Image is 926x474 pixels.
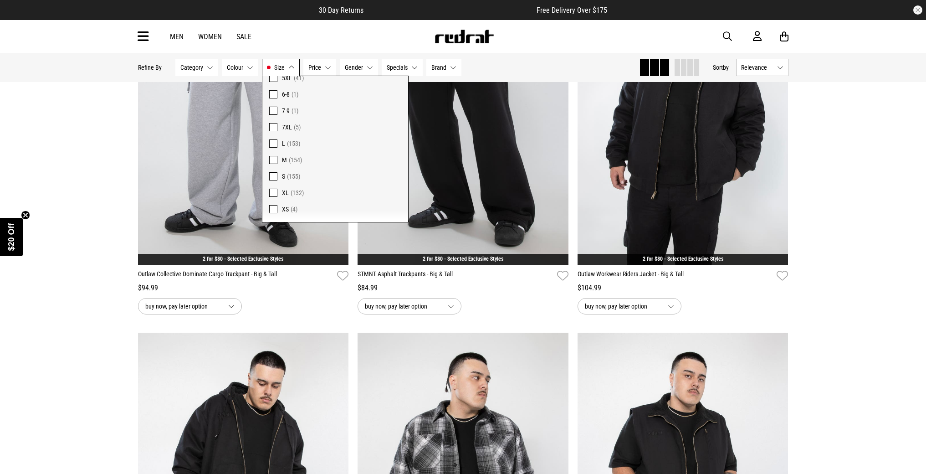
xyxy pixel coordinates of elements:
span: M [282,156,287,164]
span: (1) [292,91,298,98]
button: Close teaser [21,211,30,220]
span: Colour [227,64,243,71]
span: (41) [294,74,304,82]
span: (132) [291,189,304,196]
button: buy now, pay later option [578,298,681,314]
span: (5) [294,124,301,131]
span: buy now, pay later option [365,301,440,312]
button: Price [303,59,336,76]
button: Colour [222,59,258,76]
button: buy now, pay later option [358,298,461,314]
span: Relevance [741,64,773,71]
span: Size [274,64,285,71]
button: Gender [340,59,378,76]
span: S [282,173,285,180]
button: Open LiveChat chat widget [7,4,35,31]
div: $104.99 [578,283,788,294]
a: Outlaw Collective Dominate Cargo Trackpant - Big & Tall [138,269,334,283]
span: Gender [345,64,363,71]
div: Size [262,76,409,222]
button: Brand [426,59,461,76]
span: L [282,140,285,147]
button: Sortby [713,62,729,73]
span: Specials [387,64,408,71]
span: 6-8 [282,91,290,98]
div: $84.99 [358,283,568,294]
span: Price [308,64,321,71]
div: $94.99 [138,283,349,294]
a: Outlaw Workwear Riders Jacket - Big & Tall [578,269,773,283]
span: 7-9 [282,107,290,114]
span: 7XL [282,124,292,131]
span: (1) [292,107,298,114]
span: XS [282,206,289,213]
img: Redrat logo [434,30,494,43]
span: $20 Off [7,223,16,251]
a: 2 for $80 - Selected Exclusive Styles [643,256,723,262]
iframe: Customer reviews powered by Trustpilot [382,5,518,15]
span: Brand [431,64,446,71]
span: (4) [291,206,297,213]
p: Refine By [138,64,162,71]
a: 2 for $80 - Selected Exclusive Styles [203,256,283,262]
span: (154) [289,156,302,164]
span: XL [282,189,289,196]
span: buy now, pay later option [585,301,660,312]
span: by [723,64,729,71]
span: Category [180,64,203,71]
span: (153) [287,140,300,147]
button: Specials [382,59,423,76]
a: Sale [236,32,251,41]
span: buy now, pay later option [145,301,221,312]
span: 5XL [282,74,292,82]
a: 2 for $80 - Selected Exclusive Styles [423,256,503,262]
button: Category [175,59,218,76]
span: (155) [287,173,300,180]
button: buy now, pay later option [138,298,242,314]
a: Men [170,32,184,41]
span: Free Delivery Over $175 [537,6,607,15]
a: Women [198,32,222,41]
button: Relevance [736,59,788,76]
button: Size [262,59,300,76]
a: STMNT Asphalt Trackpants - Big & Tall [358,269,553,283]
span: 30 Day Returns [319,6,363,15]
